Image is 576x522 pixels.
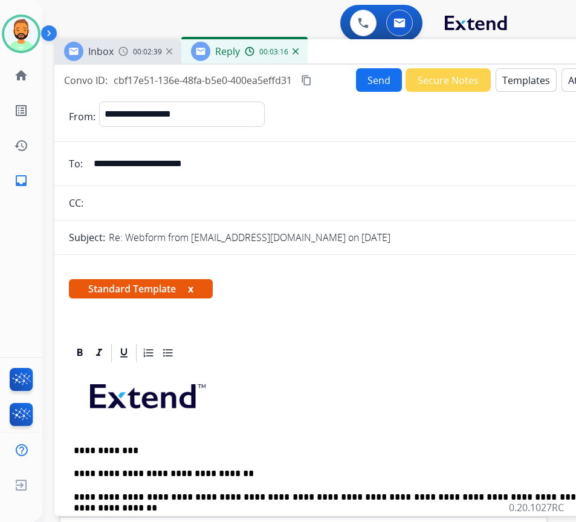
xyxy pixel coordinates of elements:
mat-icon: list_alt [14,103,28,118]
p: From: [69,109,95,124]
button: Send [356,68,402,92]
button: Templates [496,68,557,92]
span: 00:03:16 [259,47,288,57]
div: Italic [90,344,108,362]
p: CC: [69,196,83,210]
mat-icon: content_copy [301,75,312,86]
span: 00:02:39 [133,47,162,57]
p: 0.20.1027RC [509,500,564,515]
p: Convo ID: [64,73,108,88]
span: cbf17e51-136e-48fa-b5e0-400ea5effd31 [114,74,292,87]
mat-icon: inbox [14,173,28,188]
p: Subject: [69,230,105,245]
div: Ordered List [140,344,158,362]
button: x [188,282,193,296]
span: Standard Template [69,279,213,298]
mat-icon: home [14,68,28,83]
span: Inbox [88,45,114,58]
span: Reply [215,45,240,58]
p: Re: Webform from [EMAIL_ADDRESS][DOMAIN_NAME] on [DATE] [109,230,390,245]
div: Underline [115,344,133,362]
img: avatar [4,17,38,51]
div: Bullet List [159,344,177,362]
div: Bold [71,344,89,362]
button: Secure Notes [406,68,491,92]
mat-icon: history [14,138,28,153]
p: To: [69,156,83,171]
